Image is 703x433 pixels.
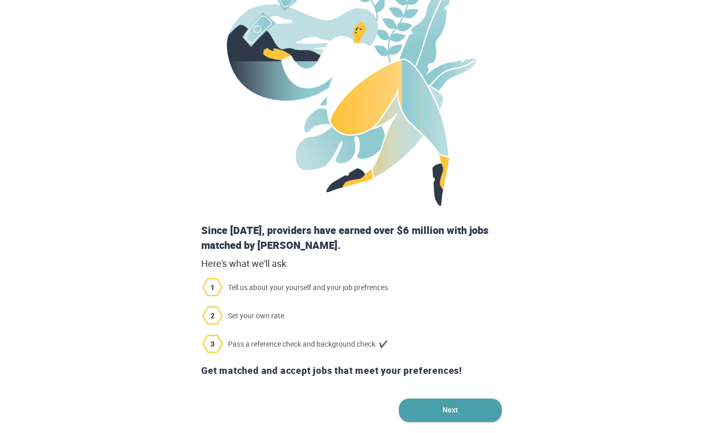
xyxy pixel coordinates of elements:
[197,359,506,382] div: Get matched and accept jobs that meet your preferences!
[197,257,506,270] div: Here's what we'll ask:
[202,278,223,296] img: 1
[202,311,223,321] span: 2
[197,335,506,353] span: Pass a reference check and background check. ✔️
[197,223,506,252] div: Since [DATE], providers have earned over $6 million with jobs matched by [PERSON_NAME].
[202,339,223,349] span: 3
[202,306,223,324] img: 2
[197,306,506,324] span: Set your own rate.
[399,399,502,422] button: Next
[197,278,506,296] span: Tell us about your yourself and your job prefrences.
[202,282,223,293] span: 1
[202,335,223,353] img: 3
